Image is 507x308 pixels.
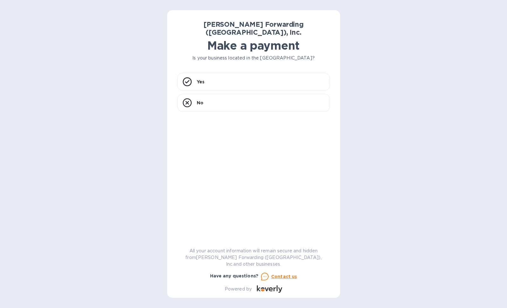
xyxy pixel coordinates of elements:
p: Is your business located in the [GEOGRAPHIC_DATA]? [177,55,330,61]
u: Contact us [271,274,297,279]
p: Yes [197,79,204,85]
p: Powered by [225,286,252,292]
p: No [197,100,203,106]
b: [PERSON_NAME] Forwarding ([GEOGRAPHIC_DATA]), Inc. [203,20,304,36]
p: All your account information will remain secure and hidden from [PERSON_NAME] Forwarding ([GEOGRA... [177,248,330,268]
h1: Make a payment [177,39,330,52]
b: Have any questions? [210,273,259,278]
